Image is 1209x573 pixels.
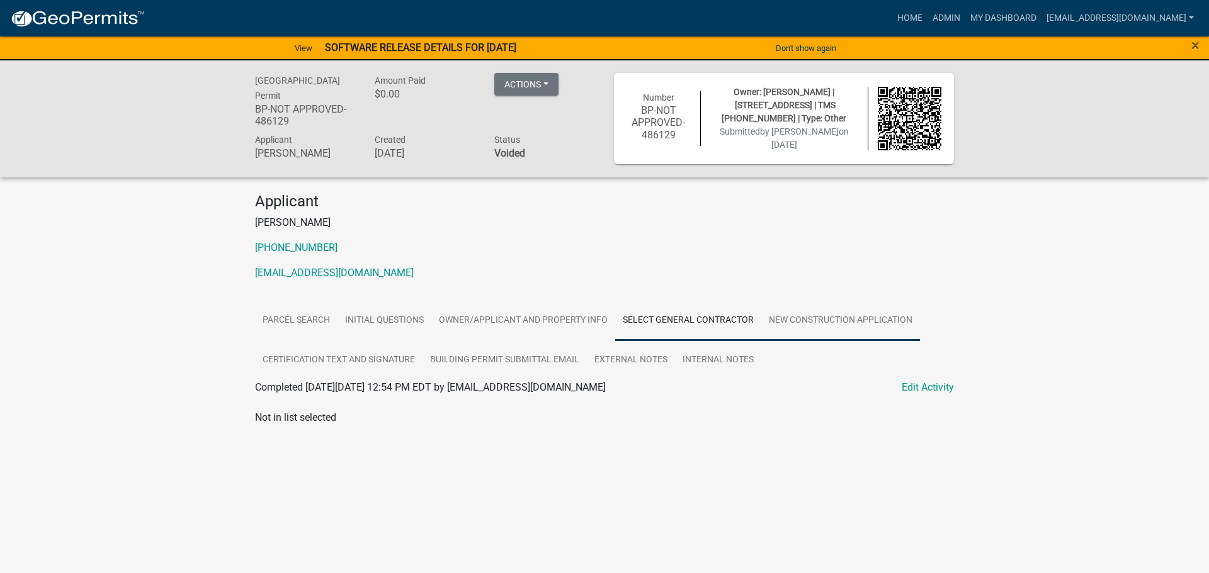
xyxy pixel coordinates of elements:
[902,380,954,395] a: Edit Activity
[325,42,516,53] strong: SOFTWARE RELEASE DETAILS FOR [DATE]
[494,147,525,159] strong: Voided
[722,87,846,123] span: Owner: [PERSON_NAME] | [STREET_ADDRESS] | TMS [PHONE_NUMBER] | Type: Other
[675,340,761,381] a: Internal Notes
[587,340,675,381] a: External Notes
[928,6,965,30] a: Admin
[255,410,954,425] div: Not in list selected
[255,192,954,211] h4: Applicant
[423,340,587,381] a: Building Permit Submittal Email
[878,87,942,151] img: QR code
[375,88,475,100] h6: $0.00
[771,38,841,58] button: Don't show again
[338,301,431,341] a: Initial Questions
[375,75,426,86] span: Amount Paid
[1191,38,1200,53] button: Close
[255,147,356,159] h6: [PERSON_NAME]
[892,6,928,30] a: Home
[290,38,317,58] a: View
[431,301,615,341] a: Owner/Applicant and Property Info
[255,267,414,279] a: [EMAIL_ADDRESS][DOMAIN_NAME]
[720,126,849,150] span: Submitted on [DATE]
[1191,36,1200,54] span: ×
[760,126,839,136] span: by [PERSON_NAME]
[627,104,691,141] h6: BP-NOT APPROVED-486129
[643,92,674,103] span: Number
[1042,6,1199,30] a: [EMAIL_ADDRESS][DOMAIN_NAME]
[615,301,761,341] a: Select General Contractor
[375,135,406,145] span: Created
[255,242,338,253] a: [PHONE_NUMBER]
[255,301,338,341] a: Parcel search
[494,73,559,96] button: Actions
[375,147,475,159] h6: [DATE]
[255,135,292,145] span: Applicant
[255,215,954,230] p: [PERSON_NAME]
[255,381,606,393] span: Completed [DATE][DATE] 12:54 PM EDT by [EMAIL_ADDRESS][DOMAIN_NAME]
[494,135,520,145] span: Status
[965,6,1042,30] a: My Dashboard
[761,301,920,341] a: New Construction Application
[255,103,356,127] h6: BP-NOT APPROVED-486129
[255,340,423,381] a: Certification Text and Signature
[255,75,340,101] span: [GEOGRAPHIC_DATA] Permit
